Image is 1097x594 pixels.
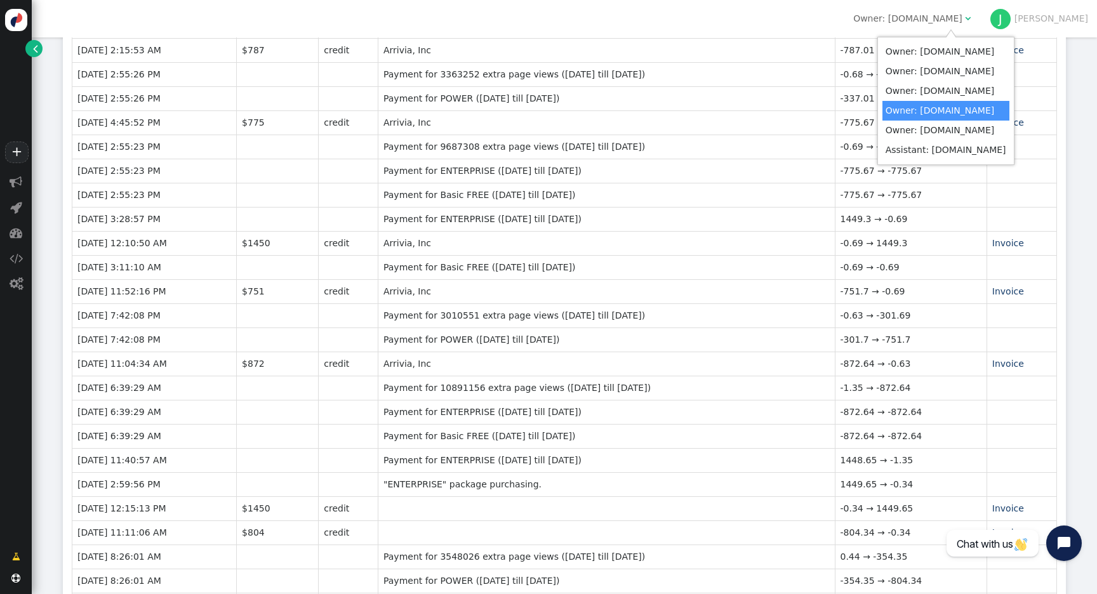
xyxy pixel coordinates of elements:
[835,207,987,231] td: 1449.3 → -0.69
[882,121,1009,140] td: Owner: [DOMAIN_NAME]
[318,110,378,135] td: credit
[835,352,987,376] td: -872.64 → -0.63
[378,110,835,135] td: Arrivia, Inc
[378,569,835,593] td: Payment for POWER ([DATE] till [DATE])
[378,544,835,569] td: Payment for 3548026 extra page views ([DATE] till [DATE])
[72,352,236,376] td: [DATE] 11:04:34 AM
[990,13,1088,23] a: J[PERSON_NAME]
[72,38,236,62] td: [DATE] 2:15:53 AM
[835,520,987,544] td: -804.34 → -0.34
[882,140,1009,160] td: Assistant: [DOMAIN_NAME]
[835,544,987,569] td: 0.44 → -354.35
[236,520,318,544] td: $804
[992,503,1024,513] a: Invoice
[835,327,987,352] td: -301.7 → -751.7
[378,255,835,279] td: Payment for Basic FREE ([DATE] till [DATE])
[378,352,835,376] td: Arrivia, Inc
[835,279,987,303] td: -751.7 → -0.69
[835,569,987,593] td: -354.35 → -804.34
[318,352,378,376] td: credit
[72,86,236,110] td: [DATE] 2:55:26 PM
[378,472,835,496] td: "ENTERPRISE" package purchasing.
[882,101,1009,121] td: Owner: [DOMAIN_NAME]
[72,62,236,86] td: [DATE] 2:55:26 PM
[835,472,987,496] td: 1449.65 → -0.34
[835,159,987,183] td: -775.67 → -775.67
[3,545,29,568] a: 
[835,376,987,400] td: -1.35 → -872.64
[835,496,987,520] td: -0.34 → 1449.65
[835,400,987,424] td: -872.64 → -872.64
[882,42,1009,62] td: Owner: [DOMAIN_NAME]
[378,279,835,303] td: Arrivia, Inc
[318,231,378,255] td: credit
[236,279,318,303] td: $751
[378,207,835,231] td: Payment for ENTERPRISE ([DATE] till [DATE])
[72,520,236,544] td: [DATE] 11:11:06 AM
[72,231,236,255] td: [DATE] 12:10:50 AM
[835,135,987,159] td: -0.69 → -775.68
[835,38,987,62] td: -787.01 → -0
[72,448,236,472] td: [DATE] 11:40:57 AM
[318,279,378,303] td: credit
[378,62,835,86] td: Payment for 3363252 extra page views ([DATE] till [DATE])
[378,135,835,159] td: Payment for 9687308 extra page views ([DATE] till [DATE])
[72,424,236,448] td: [DATE] 6:39:29 AM
[72,327,236,352] td: [DATE] 7:42:08 PM
[990,9,1011,29] div: J
[965,14,971,23] span: 
[12,550,20,564] span: 
[835,110,987,135] td: -775.67 → -0.68
[835,255,987,279] td: -0.69 → -0.69
[72,569,236,593] td: [DATE] 8:26:01 AM
[378,400,835,424] td: Payment for ENTERPRISE ([DATE] till [DATE])
[318,496,378,520] td: credit
[10,227,22,239] span: 
[5,142,28,163] a: +
[835,448,987,472] td: 1448.65 → -1.35
[72,376,236,400] td: [DATE] 6:39:29 AM
[72,544,236,569] td: [DATE] 8:26:01 AM
[236,110,318,135] td: $775
[378,327,835,352] td: Payment for POWER ([DATE] till [DATE])
[992,527,1024,538] a: Invoice
[378,376,835,400] td: Payment for 10891156 extra page views ([DATE] till [DATE])
[882,81,1009,101] td: Owner: [DOMAIN_NAME]
[10,176,22,188] span: 
[318,38,378,62] td: credit
[72,303,236,327] td: [DATE] 7:42:08 PM
[882,62,1009,81] td: Owner: [DOMAIN_NAME]
[378,183,835,207] td: Payment for Basic FREE ([DATE] till [DATE])
[72,207,236,231] td: [DATE] 3:28:57 PM
[378,448,835,472] td: Payment for ENTERPRISE ([DATE] till [DATE])
[853,12,962,25] div: Owner: [DOMAIN_NAME]
[72,159,236,183] td: [DATE] 2:55:23 PM
[72,496,236,520] td: [DATE] 12:15:13 PM
[992,286,1024,296] a: Invoice
[992,238,1024,248] a: Invoice
[236,231,318,255] td: $1450
[72,255,236,279] td: [DATE] 3:11:10 AM
[236,496,318,520] td: $1450
[11,574,20,583] span: 
[835,183,987,207] td: -775.67 → -775.67
[72,110,236,135] td: [DATE] 4:45:52 PM
[72,472,236,496] td: [DATE] 2:59:56 PM
[835,231,987,255] td: -0.69 → 1449.3
[835,86,987,110] td: -337.01 → -787.01
[5,9,27,31] img: logo-icon.svg
[378,159,835,183] td: Payment for ENTERPRISE ([DATE] till [DATE])
[236,352,318,376] td: $872
[33,42,38,55] span: 
[378,303,835,327] td: Payment for 3010551 extra page views ([DATE] till [DATE])
[72,135,236,159] td: [DATE] 2:55:23 PM
[378,424,835,448] td: Payment for Basic FREE ([DATE] till [DATE])
[378,231,835,255] td: Arrivia, Inc
[72,400,236,424] td: [DATE] 6:39:29 AM
[835,424,987,448] td: -872.64 → -872.64
[378,38,835,62] td: Arrivia, Inc
[72,279,236,303] td: [DATE] 11:52:16 PM
[25,40,43,57] a: 
[236,38,318,62] td: $787
[72,183,236,207] td: [DATE] 2:55:23 PM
